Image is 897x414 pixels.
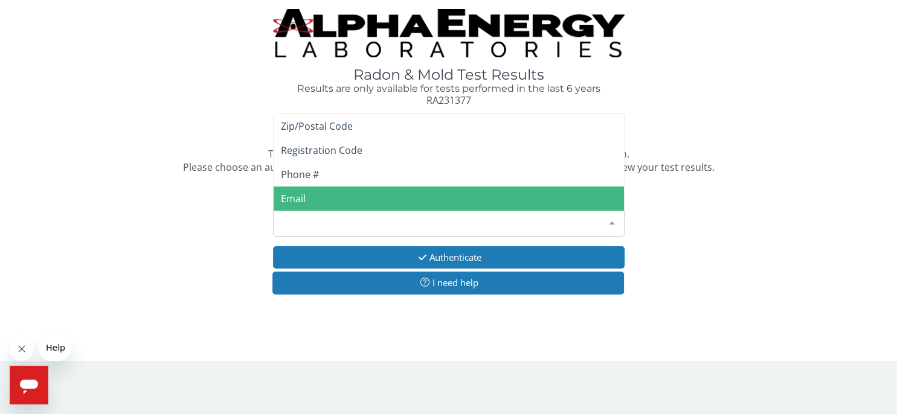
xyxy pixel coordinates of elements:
button: Authenticate [273,246,625,269]
span: Zip/Postal Code [281,119,353,133]
h1: Radon & Mold Test Results [273,67,625,83]
span: Email [281,192,306,205]
span: Registration Code [281,144,362,157]
button: I need help [272,272,624,294]
iframe: Message from company [39,334,71,361]
iframe: Button to launch messaging window [10,366,48,404]
span: RA231377 [426,94,471,107]
span: To protect your confidential test results, we need to confirm some information. Please choose an ... [183,147,715,174]
h4: Results are only available for tests performed in the last 6 years [273,83,625,94]
iframe: Close message [10,337,34,361]
img: TightCrop.jpg [273,9,625,57]
span: Phone # [281,168,319,181]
